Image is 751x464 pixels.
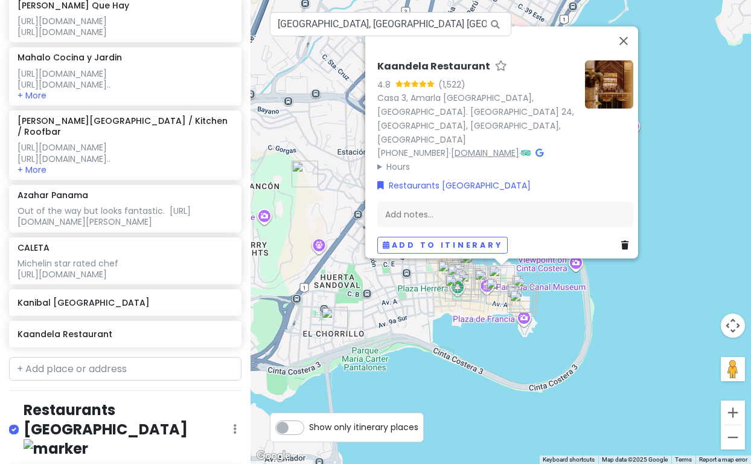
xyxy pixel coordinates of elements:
[377,236,508,254] button: Add to itinerary
[721,314,745,338] button: Map camera controls
[24,439,88,458] img: marker
[699,456,747,463] a: Report a map error
[18,68,232,90] div: [URL][DOMAIN_NAME] [URL][DOMAIN_NAME]..
[449,263,476,289] div: Café Unido Casco Viejo
[9,357,241,381] input: + Add place or address
[455,268,481,295] div: Fonda Lo Que Hay
[585,60,633,109] img: Picture of the place
[18,329,232,340] h6: Kaandela Restaurant
[377,92,574,145] a: Casa 3, Amarla [GEOGRAPHIC_DATA], [GEOGRAPHIC_DATA]. [GEOGRAPHIC_DATA] 24, [GEOGRAPHIC_DATA], [GE...
[609,27,638,56] button: Close
[18,205,232,227] div: Out of the way but looks fantastic. [URL][DOMAIN_NAME][PERSON_NAME]
[510,290,536,317] div: El Guayacano Hat
[507,286,534,313] div: La Galeria Indigena
[18,242,50,253] h6: CALETA
[511,286,537,312] div: Souvenirs La Ronda
[507,283,534,309] div: Artesanias El Farol
[377,60,575,174] div: · ·
[513,275,539,301] div: CALETA
[309,420,418,434] span: Show only itinerary places
[292,161,318,187] div: Ancon Hill
[377,178,531,192] a: Restaurants [GEOGRAPHIC_DATA]
[377,78,395,91] div: 4.8
[521,149,531,157] i: Tripadvisor
[377,147,449,159] a: [PHONE_NUMBER]
[18,90,46,101] button: + More
[543,456,595,464] button: Keyboard shortcuts
[18,16,232,37] div: [URL][DOMAIN_NAME] [URL][DOMAIN_NAME]
[475,269,501,295] div: Panama Canal Museum
[495,60,507,73] a: Star place
[254,448,293,464] img: Google
[18,115,232,137] h6: [PERSON_NAME][GEOGRAPHIC_DATA] / Kitchen / Roofbar
[721,357,745,381] button: Drag Pegman onto the map to open Street View
[675,456,692,463] a: Terms (opens in new tab)
[377,60,490,73] h6: Kaandela Restaurant
[24,401,233,458] h4: Restaurants [GEOGRAPHIC_DATA]
[270,12,511,36] input: Search a place
[377,202,633,227] div: Add notes...
[254,448,293,464] a: Open this area in Google Maps (opens a new window)
[602,456,668,463] span: Map data ©2025 Google
[452,274,479,300] div: Lumaca | Casco Antiguo
[486,278,513,304] div: Portomar Panama
[721,425,745,449] button: Zoom out
[18,52,122,63] h6: Mahalo Cocina y Jardin
[438,260,464,287] div: Karavan Gallery
[721,401,745,425] button: Zoom in
[447,265,474,291] div: American Trade Hotel & Hall
[453,263,480,289] div: Selina Embassy
[535,149,543,157] i: Google Maps
[18,142,232,164] div: [URL][DOMAIN_NAME] [URL][DOMAIN_NAME]..
[438,78,465,91] div: (1,522)
[621,239,633,252] a: Delete place
[377,160,575,173] summary: Hours
[445,275,471,301] div: CasaCasco
[451,147,519,159] a: [DOMAIN_NAME]
[458,271,484,297] div: Mola Museum
[488,265,515,292] div: Kaandela Restaurant
[18,297,232,308] h6: Kanibal [GEOGRAPHIC_DATA]
[18,258,232,280] div: Michelin star rated chef [URL][DOMAIN_NAME]
[18,190,88,201] h6: Azahar Panama
[18,164,46,175] button: + More
[321,307,348,333] div: El Chorrillo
